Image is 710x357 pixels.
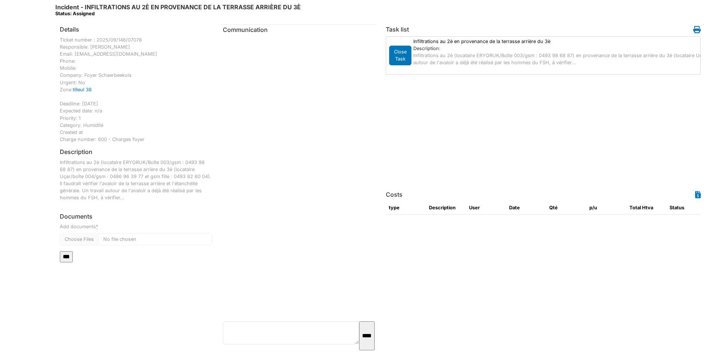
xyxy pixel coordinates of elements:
h6: Documents [60,213,212,220]
div: Ticket number : 2025/09/146/07078 Responsible: [PERSON_NAME] Email: [EMAIL_ADDRESS][DOMAIN_NAME] ... [60,36,212,143]
th: User [466,201,506,214]
th: Qté [546,201,586,214]
h6: Incident - INFILTRATIONS AU 2È EN PROVENANCE DE LA TERRASSE ARRIÈRE DU 3È [55,4,301,17]
div: Status: Assigned [55,11,301,16]
h6: Details [60,26,79,33]
th: Date [506,201,546,214]
a: tilleul 38 [73,87,92,92]
span: translation missing: en.communication.communication [223,26,268,33]
label: Add documents [60,223,98,230]
span: translation missing: en.todo.action.close_task [394,49,407,62]
a: Close Task [389,51,411,59]
th: p/u [586,201,626,214]
th: Status [667,201,707,214]
abbr: required [96,224,98,229]
th: Description [426,201,466,214]
th: type [386,201,426,214]
p: Infiltrations au 2è (locataire ERYORUK/Boîte 003/gsm : 0493 98 68 87) en provenance de la terrass... [60,159,212,202]
h6: Costs [386,191,403,198]
h6: Task list [386,26,409,33]
span: translation missing: en.total [629,205,641,210]
span: translation missing: en.HTVA [642,205,653,210]
h6: Description [60,148,92,155]
i: Work order [693,26,701,33]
